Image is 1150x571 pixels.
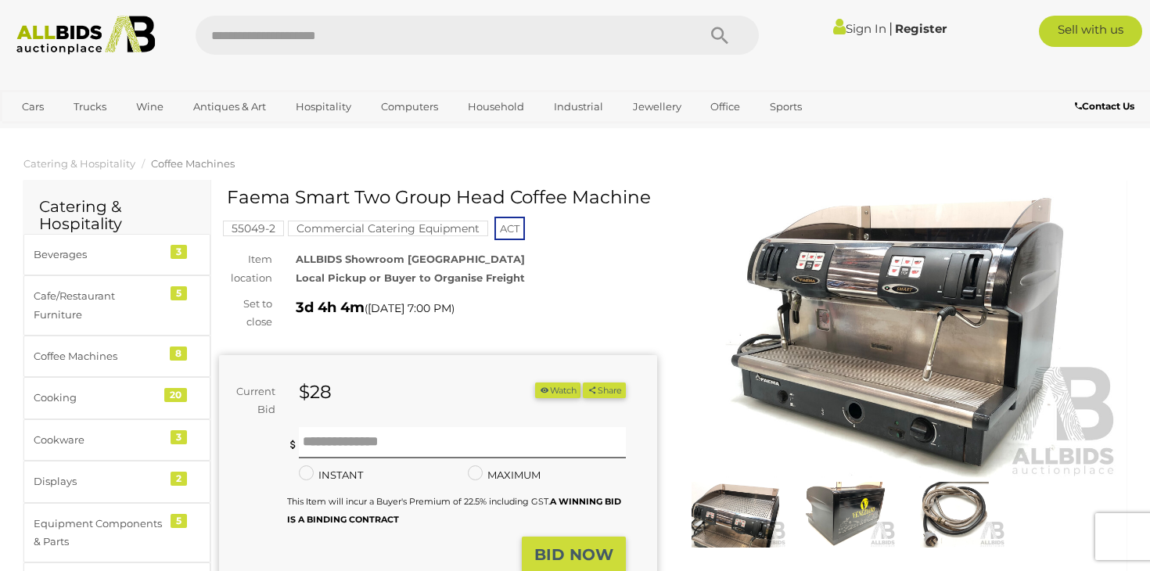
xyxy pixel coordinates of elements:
[23,157,135,170] a: Catering & Hospitality
[1075,100,1134,112] b: Contact Us
[164,388,187,402] div: 20
[34,472,163,490] div: Displays
[468,466,541,484] label: MAXIMUM
[23,461,210,502] a: Displays 2
[288,221,488,236] mark: Commercial Catering Equipment
[583,382,626,399] button: Share
[794,482,896,548] img: Faema Smart Two Group Head Coffee Machine
[171,514,187,528] div: 5
[170,347,187,361] div: 8
[23,275,210,336] a: Cafe/Restaurant Furniture 5
[219,382,287,419] div: Current Bid
[288,222,488,235] a: Commercial Catering Equipment
[171,286,187,300] div: 5
[63,94,117,120] a: Trucks
[371,94,448,120] a: Computers
[39,198,195,232] h2: Catering & Hospitality
[544,94,613,120] a: Industrial
[535,382,580,399] li: Watch this item
[183,94,276,120] a: Antiques & Art
[171,472,187,486] div: 2
[227,188,653,207] h1: Faema Smart Two Group Head Coffee Machine
[535,382,580,399] button: Watch
[126,94,174,120] a: Wine
[34,389,163,407] div: Cooking
[365,302,455,314] span: ( )
[296,253,525,265] strong: ALLBIDS Showroom [GEOGRAPHIC_DATA]
[534,545,613,564] strong: BID NOW
[296,271,525,284] strong: Local Pickup or Buyer to Organise Freight
[12,94,54,120] a: Cars
[681,196,1119,478] img: Faema Smart Two Group Head Coffee Machine
[23,503,210,563] a: Equipment Components & Parts 5
[23,419,210,461] a: Cookware 3
[23,336,210,377] a: Coffee Machines 8
[1075,98,1138,115] a: Contact Us
[223,222,284,235] a: 55049-2
[207,295,284,332] div: Set to close
[889,20,893,37] span: |
[685,482,786,548] img: Faema Smart Two Group Head Coffee Machine
[833,21,886,36] a: Sign In
[296,299,365,316] strong: 3d 4h 4m
[895,21,947,36] a: Register
[494,217,525,240] span: ACT
[700,94,750,120] a: Office
[34,287,163,324] div: Cafe/Restaurant Furniture
[9,16,164,55] img: Allbids.com.au
[299,466,363,484] label: INSTANT
[458,94,534,120] a: Household
[34,515,163,551] div: Equipment Components & Parts
[904,482,1005,548] img: Faema Smart Two Group Head Coffee Machine
[34,347,163,365] div: Coffee Machines
[23,377,210,418] a: Cooking 20
[34,246,163,264] div: Beverages
[23,234,210,275] a: Beverages 3
[681,16,759,55] button: Search
[368,301,451,315] span: [DATE] 7:00 PM
[623,94,692,120] a: Jewellery
[171,245,187,259] div: 3
[299,381,332,403] strong: $28
[223,221,284,236] mark: 55049-2
[207,250,284,287] div: Item location
[760,94,812,120] a: Sports
[12,120,143,145] a: [GEOGRAPHIC_DATA]
[34,431,163,449] div: Cookware
[171,430,187,444] div: 3
[287,496,621,525] small: This Item will incur a Buyer's Premium of 22.5% including GST.
[286,94,361,120] a: Hospitality
[151,157,235,170] a: Coffee Machines
[1039,16,1142,47] a: Sell with us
